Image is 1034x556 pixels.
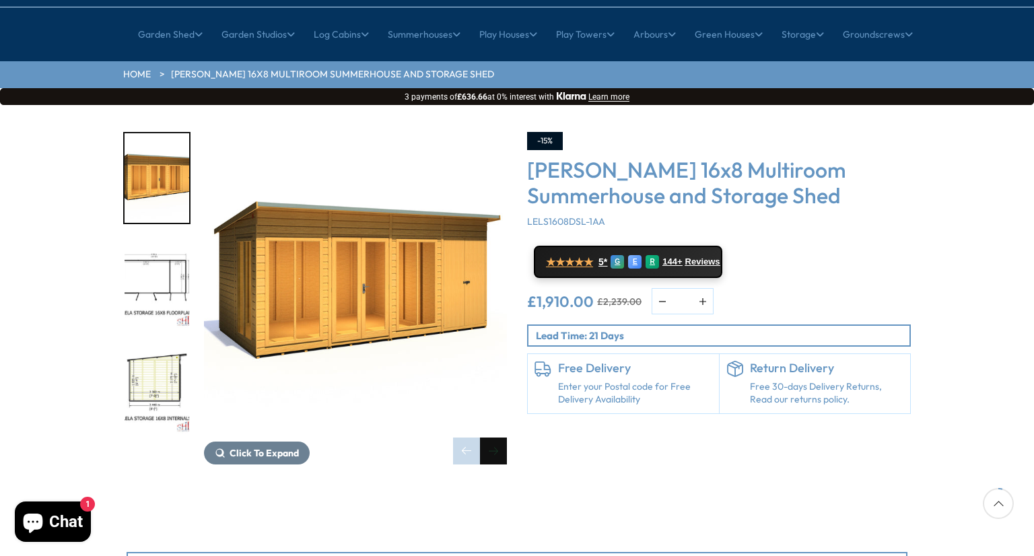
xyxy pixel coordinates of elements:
[685,256,720,267] span: Reviews
[11,501,95,545] inbox-online-store-chat: Shopify online store chat
[204,132,507,435] img: Shire Lela 16x8 Multiroom Summerhouse and Storage Shed - Best Shed
[536,328,909,343] p: Lead Time: 21 Days
[750,380,904,407] p: Free 30-days Delivery Returns, Read our returns policy.
[479,18,537,51] a: Play Houses
[646,255,659,269] div: R
[204,442,310,464] button: Click To Expand
[123,238,191,330] div: 2 / 10
[695,18,763,51] a: Green Houses
[558,380,712,407] a: Enter your Postal code for Free Delivery Availability
[230,447,299,459] span: Click To Expand
[558,361,712,376] h6: Free Delivery
[125,239,189,328] img: LelaStorage16x8FLOORPLAN_00ef41b6-5517-4643-9fca-317993984b54_200x200.jpg
[527,215,605,228] span: LELS1608DSL-1AA
[171,68,494,81] a: [PERSON_NAME] 16x8 Multiroom Summerhouse and Storage Shed
[388,18,460,51] a: Summerhouses
[204,132,507,464] div: 1 / 10
[546,256,593,269] span: ★★★★★
[843,18,913,51] a: Groundscrews
[527,157,911,209] h3: [PERSON_NAME] 16x8 Multiroom Summerhouse and Storage Shed
[125,344,189,433] img: LelaStorage16x8INTERNALS_789b1870-26ca-405b-8487-98bf788465d2_200x200.jpg
[611,255,624,269] div: G
[750,361,904,376] h6: Return Delivery
[123,343,191,435] div: 3 / 10
[527,132,563,150] div: -15%
[628,255,642,269] div: E
[633,18,676,51] a: Arbours
[453,438,480,464] div: Previous slide
[480,438,507,464] div: Next slide
[138,18,203,51] a: Garden Shed
[534,246,722,278] a: ★★★★★ 5* G E R 144+ Reviews
[597,297,642,306] del: £2,239.00
[782,18,824,51] a: Storage
[123,132,191,224] div: 1 / 10
[527,294,594,309] ins: £1,910.00
[662,256,682,267] span: 144+
[221,18,295,51] a: Garden Studios
[556,18,615,51] a: Play Towers
[314,18,369,51] a: Log Cabins
[123,68,151,81] a: HOME
[125,133,189,223] img: Lela16x8Storage030_a90a84b4-0e36-4e9d-a880-22cd81dcb364_200x200.jpg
